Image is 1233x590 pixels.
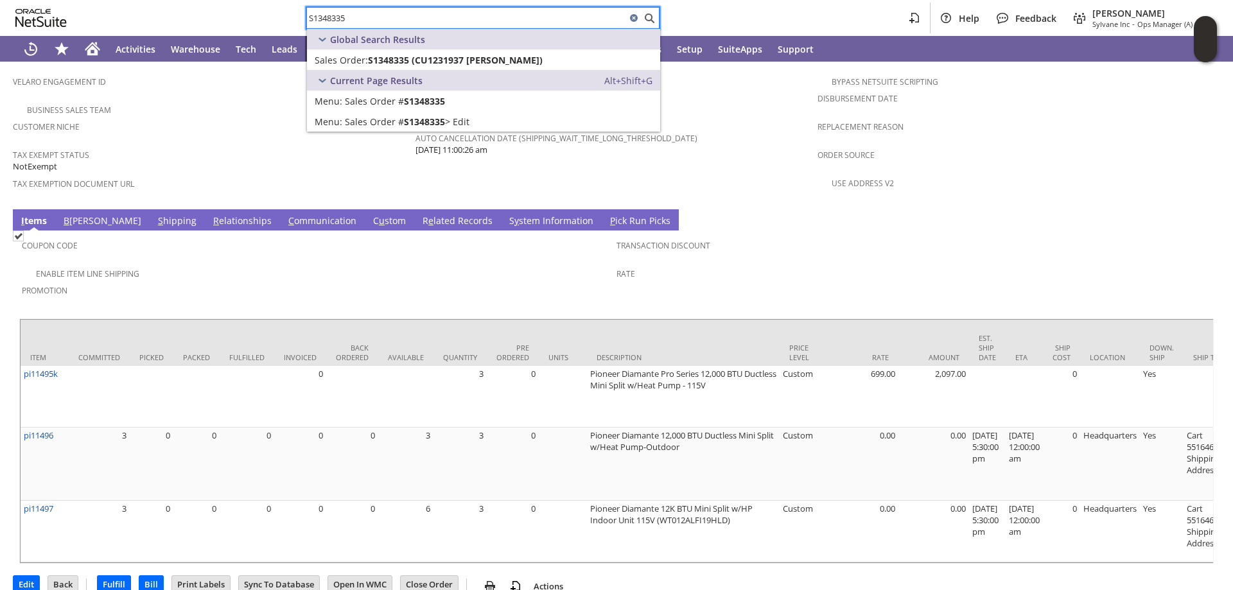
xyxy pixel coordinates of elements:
td: 0 [220,428,274,501]
a: Items [18,214,50,229]
span: SuiteApps [718,43,762,55]
span: Oracle Guided Learning Widget. To move around, please hold and drag [1194,40,1217,63]
div: Fulfilled [229,352,265,362]
a: Activities [108,36,163,62]
td: Pioneer Diamante Pro Series 12,000 BTU Ductless Mini Split w/Heat Pump - 115V [587,366,780,428]
a: Setup [669,36,710,62]
svg: Recent Records [23,41,39,56]
a: Promotion [22,285,67,296]
a: pi11496 [24,429,53,441]
div: Ship Cost [1053,343,1071,362]
a: Order Source [818,150,875,161]
a: SuiteApps [710,36,770,62]
span: B [64,214,69,227]
a: Support [770,36,821,62]
div: Quantity [443,352,477,362]
a: Relationships [210,214,275,229]
div: Description [597,352,770,362]
a: Enable Item Line Shipping [36,268,139,279]
a: Customer Niche [13,121,80,132]
td: 0 [130,428,173,501]
a: Sales Order #S1348335 [307,91,660,111]
span: S1348335 [404,116,445,128]
span: Feedback [1015,12,1056,24]
td: 699.00 [828,366,898,428]
div: Ship To [1193,352,1222,362]
td: Custom [780,366,828,428]
td: Custom [780,428,828,501]
a: Use Address V2 [832,178,894,189]
a: Opportunities [305,36,383,62]
span: Help [959,12,979,24]
td: 0 [326,501,378,562]
td: [DATE] 5:30:00 pm [969,428,1006,501]
span: NotExempt [13,161,57,173]
a: Replacement reason [818,121,904,132]
span: [DATE] 11:00:26 am [415,144,487,156]
td: 3 [433,501,487,562]
div: Amount [908,352,959,362]
td: 0 [274,428,326,501]
span: Ops Manager (A) (F2L) [1137,19,1210,29]
span: y [514,214,519,227]
a: System Information [506,214,597,229]
td: 0 [220,501,274,562]
td: 0 [487,501,539,562]
div: Shortcuts [46,36,77,62]
td: 3 [69,501,130,562]
td: 3 [69,428,130,501]
td: 3 [433,428,487,501]
a: Leads [264,36,305,62]
span: S1348335 [404,95,445,107]
div: Pre Ordered [496,343,529,362]
span: Sylvane Inc [1092,19,1130,29]
span: [PERSON_NAME] [1092,7,1210,19]
span: Menu: [315,116,342,128]
td: Yes [1140,366,1184,428]
td: 0.00 [828,501,898,562]
span: P [610,214,615,227]
td: 6 [378,501,433,562]
span: Sales Order: [315,54,368,66]
div: Est. Ship Date [979,333,996,362]
a: pi11495k [24,368,58,379]
div: Invoiced [284,352,317,362]
div: Down. Ship [1150,343,1174,362]
td: Cart 5516464: Shipping Address [1184,501,1232,562]
span: Warehouse [171,43,220,55]
span: - [1132,19,1135,29]
td: 0 [1043,428,1080,501]
td: 0 [274,501,326,562]
a: Coupon Code [22,240,78,251]
a: Recent Records [15,36,46,62]
a: Velaro Engagement ID [13,76,106,87]
a: Transaction Discount [616,240,710,251]
span: Menu: [315,95,342,107]
td: 0 [173,501,220,562]
td: 0 [130,501,173,562]
div: ETA [1015,352,1033,362]
span: Global Search Results [330,33,425,46]
span: Tech [236,43,256,55]
a: Communication [285,214,360,229]
div: Price Level [789,343,818,362]
div: Committed [78,352,120,362]
td: 2,097.00 [898,366,969,428]
td: [DATE] 5:30:00 pm [969,501,1006,562]
span: Current Page Results [330,74,423,87]
span: Alt+Shift+G [604,74,652,87]
a: Bypass NetSuite Scripting [832,76,938,87]
span: I [21,214,24,227]
td: [DATE] 12:00:00 am [1006,501,1043,562]
img: Checked [13,230,24,241]
td: 0 [326,428,378,501]
a: Warehouse [163,36,228,62]
div: Rate [837,352,889,362]
span: R [213,214,219,227]
span: e [428,214,433,227]
a: Auto Cancellation Date (shipping_wait_time_long_threshold_date) [415,133,697,144]
td: Headquarters [1080,428,1140,501]
svg: Shortcuts [54,41,69,56]
td: 0 [487,428,539,501]
div: Picked [139,352,164,362]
